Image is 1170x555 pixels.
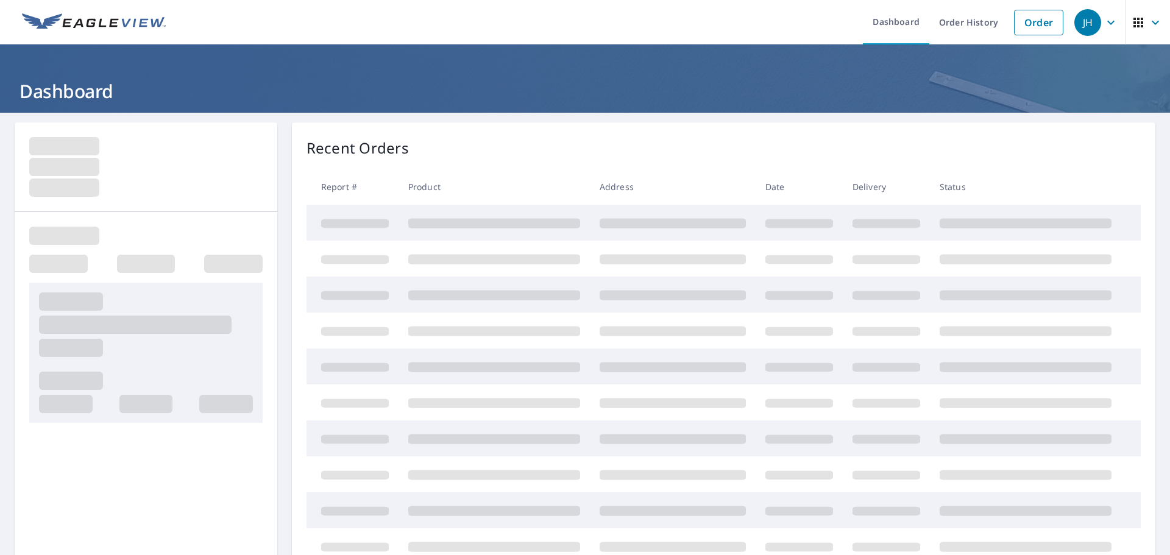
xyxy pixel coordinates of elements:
[307,137,409,159] p: Recent Orders
[930,169,1121,205] th: Status
[1074,9,1101,36] div: JH
[15,79,1155,104] h1: Dashboard
[307,169,399,205] th: Report #
[843,169,930,205] th: Delivery
[22,13,166,32] img: EV Logo
[756,169,843,205] th: Date
[590,169,756,205] th: Address
[399,169,590,205] th: Product
[1014,10,1063,35] a: Order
